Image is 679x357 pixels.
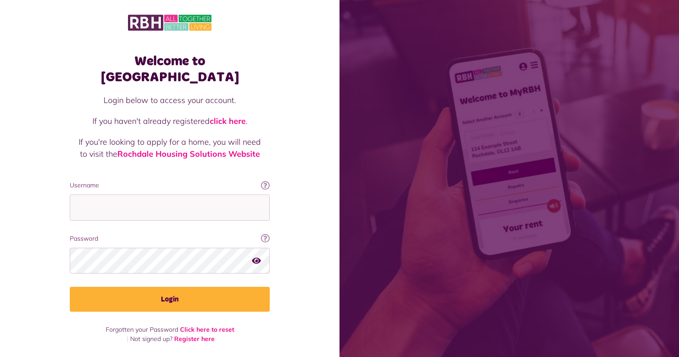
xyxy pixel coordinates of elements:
[130,335,172,343] span: Not signed up?
[70,287,270,312] button: Login
[70,181,270,190] label: Username
[79,115,261,127] p: If you haven't already registered .
[79,94,261,106] p: Login below to access your account.
[79,136,261,160] p: If you're looking to apply for a home, you will need to visit the
[117,149,260,159] a: Rochdale Housing Solutions Website
[210,116,246,126] a: click here
[70,53,270,85] h1: Welcome to [GEOGRAPHIC_DATA]
[174,335,215,343] a: Register here
[70,234,270,243] label: Password
[106,325,178,333] span: Forgotten your Password
[180,325,234,333] a: Click here to reset
[128,13,212,32] img: MyRBH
